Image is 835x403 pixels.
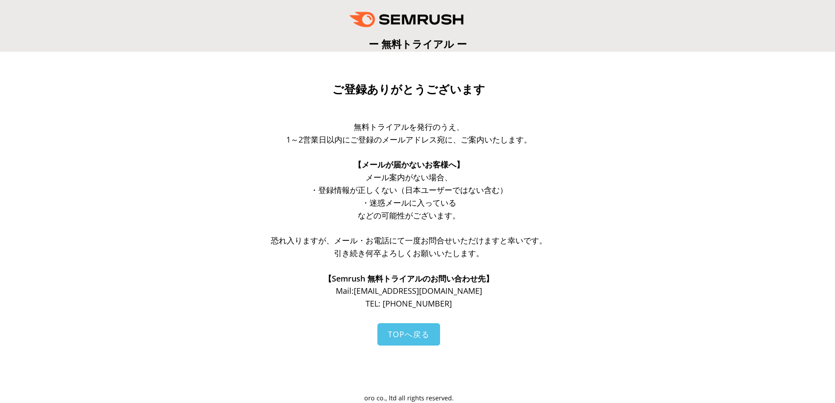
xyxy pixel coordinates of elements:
[324,273,494,284] span: 【Semrush 無料トライアルのお問い合わせ先】
[354,121,464,132] span: 無料トライアルを発行のうえ、
[366,298,452,309] span: TEL: [PHONE_NUMBER]
[310,185,508,195] span: ・登録情報が正しくない（日本ユーザーではない含む）
[369,37,467,51] span: ー 無料トライアル ー
[377,323,440,346] a: TOPへ戻る
[366,172,452,182] span: メール案内がない場合、
[354,159,464,170] span: 【メールが届かないお客様へ】
[334,248,484,258] span: 引き続き何卒よろしくお願いいたします。
[286,134,532,145] span: 1～2営業日以内にご登録のメールアドレス宛に、ご案内いたします。
[358,210,460,221] span: などの可能性がございます。
[362,197,456,208] span: ・迷惑メールに入っている
[332,83,485,96] span: ご登録ありがとうございます
[364,394,454,402] span: oro co., ltd all rights reserved.
[271,235,547,246] span: 恐れ入りますが、メール・お電話にて一度お問合せいただけますと幸いです。
[336,285,482,296] span: Mail: [EMAIL_ADDRESS][DOMAIN_NAME]
[388,329,430,339] span: TOPへ戻る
